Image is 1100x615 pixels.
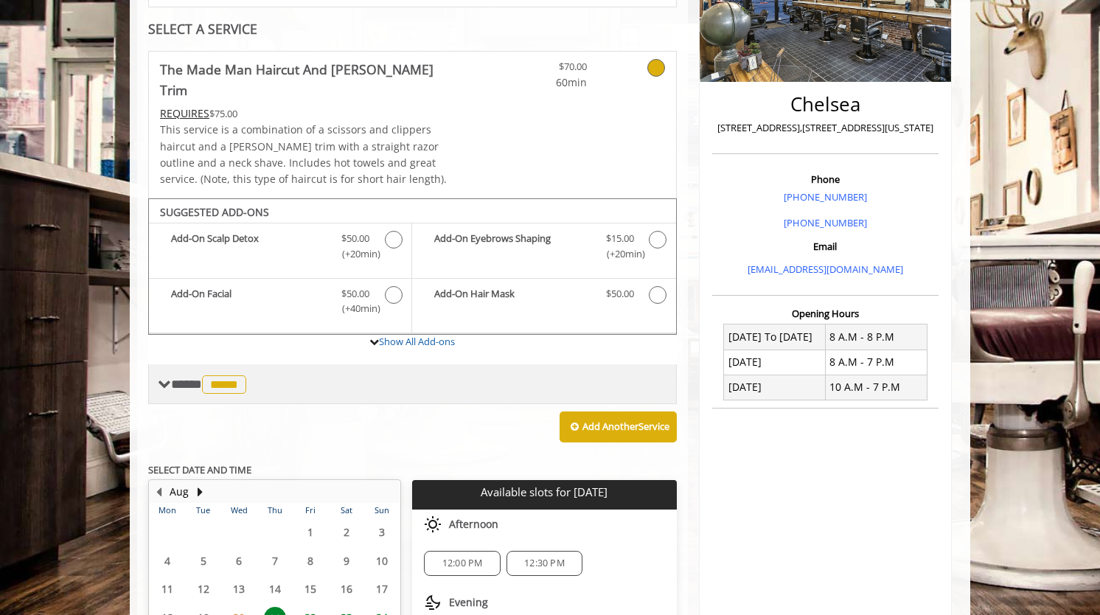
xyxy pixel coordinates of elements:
[293,503,328,518] th: Fri
[194,484,206,500] button: Next Month
[171,231,327,262] b: Add-On Scalp Detox
[160,122,456,188] p: This service is a combination of a scissors and clippers haircut and a [PERSON_NAME] trim with a ...
[724,375,826,400] td: [DATE]
[150,503,185,518] th: Mon
[500,52,587,91] a: $70.00
[334,246,377,262] span: (+20min )
[221,503,257,518] th: Wed
[418,486,670,498] p: Available slots for [DATE]
[434,231,591,262] b: Add-On Eyebrows Shaping
[716,174,935,184] h3: Phone
[424,551,500,576] div: 12:00 PM
[341,231,369,246] span: $50.00
[257,503,292,518] th: Thu
[784,190,867,204] a: [PHONE_NUMBER]
[784,216,867,229] a: [PHONE_NUMBER]
[712,308,939,319] h3: Opening Hours
[148,198,677,336] div: The Made Man Haircut And Beard Trim Add-onS
[334,301,377,316] span: (+40min )
[185,503,220,518] th: Tue
[341,286,369,302] span: $50.00
[716,241,935,251] h3: Email
[825,375,927,400] td: 10 A.M - 7 P.M
[716,120,935,136] p: [STREET_ADDRESS],[STREET_ADDRESS][US_STATE]
[153,484,164,500] button: Previous Month
[171,286,327,317] b: Add-On Facial
[716,94,935,115] h2: Chelsea
[424,594,442,611] img: evening slots
[156,231,404,265] label: Add-On Scalp Detox
[449,597,488,608] span: Evening
[160,205,269,219] b: SUGGESTED ADD-ONS
[442,557,483,569] span: 12:00 PM
[606,286,634,302] span: $50.00
[560,411,677,442] button: Add AnotherService
[364,503,400,518] th: Sun
[379,335,455,348] a: Show All Add-ons
[724,324,826,350] td: [DATE] To [DATE]
[748,263,903,276] a: [EMAIL_ADDRESS][DOMAIN_NAME]
[598,246,641,262] span: (+20min )
[156,286,404,321] label: Add-On Facial
[606,231,634,246] span: $15.00
[825,324,927,350] td: 8 A.M - 8 P.M
[160,105,456,122] div: $75.00
[420,286,668,307] label: Add-On Hair Mask
[724,350,826,375] td: [DATE]
[148,22,677,36] div: SELECT A SERVICE
[424,515,442,533] img: afternoon slots
[434,286,591,304] b: Add-On Hair Mask
[507,551,582,576] div: 12:30 PM
[449,518,498,530] span: Afternoon
[420,231,668,265] label: Add-On Eyebrows Shaping
[582,420,669,433] b: Add Another Service
[328,503,363,518] th: Sat
[160,59,456,100] b: The Made Man Haircut And [PERSON_NAME] Trim
[170,484,189,500] button: Aug
[160,106,209,120] span: This service needs some Advance to be paid before we block your appointment
[500,74,587,91] span: 60min
[148,463,251,476] b: SELECT DATE AND TIME
[825,350,927,375] td: 8 A.M - 7 P.M
[524,557,565,569] span: 12:30 PM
